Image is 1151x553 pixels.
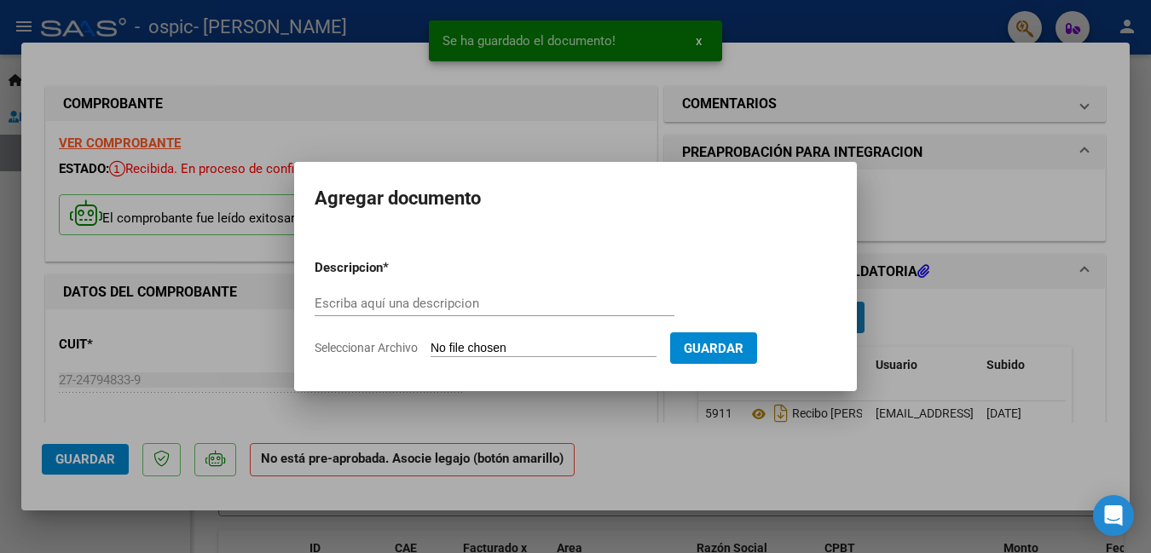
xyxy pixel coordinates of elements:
[315,182,836,215] h2: Agregar documento
[684,341,743,356] span: Guardar
[670,332,757,364] button: Guardar
[1093,495,1134,536] div: Open Intercom Messenger
[315,341,418,354] span: Seleccionar Archivo
[315,258,471,278] p: Descripcion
